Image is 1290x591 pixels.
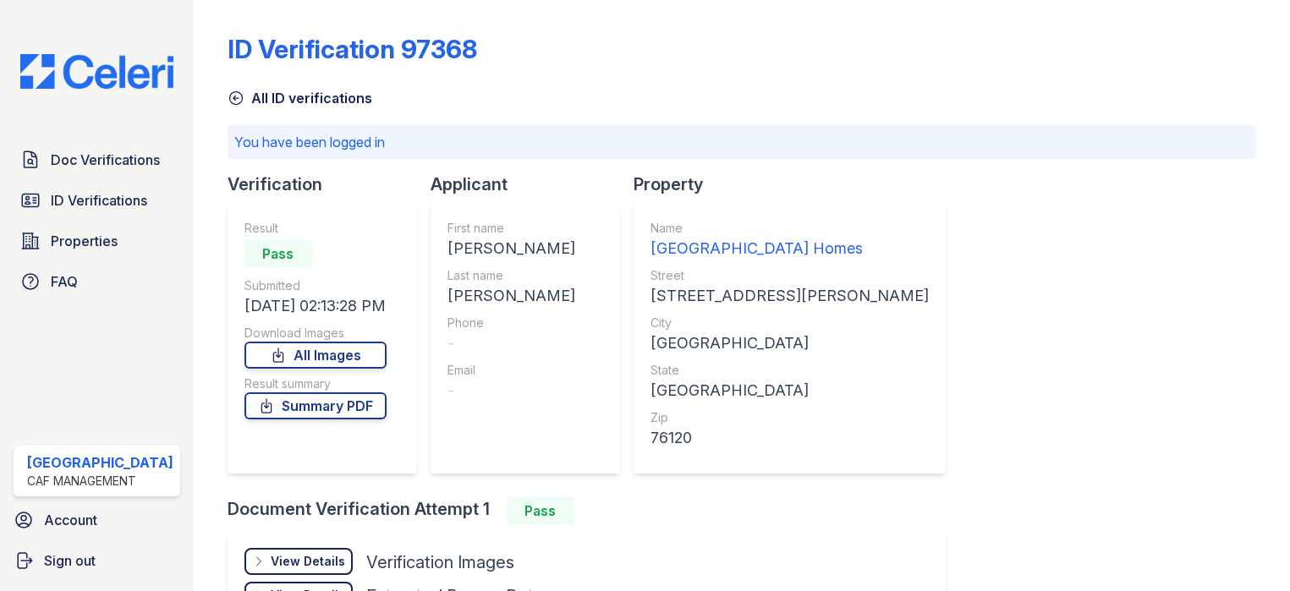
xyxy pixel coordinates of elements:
[51,231,118,251] span: Properties
[650,220,929,260] a: Name [GEOGRAPHIC_DATA] Homes
[27,473,173,490] div: CAF Management
[650,331,929,355] div: [GEOGRAPHIC_DATA]
[244,325,387,342] div: Download Images
[228,34,477,64] div: ID Verification 97368
[650,237,929,260] div: [GEOGRAPHIC_DATA] Homes
[228,88,372,108] a: All ID verifications
[7,54,187,89] img: CE_Logo_Blue-a8612792a0a2168367f1c8372b55b34899dd931a85d93a1a3d3e32e68fde9ad4.png
[51,150,160,170] span: Doc Verifications
[44,510,97,530] span: Account
[366,550,514,574] div: Verification Images
[650,220,929,237] div: Name
[44,550,96,571] span: Sign out
[634,172,959,196] div: Property
[244,240,312,267] div: Pass
[234,132,1249,152] p: You have been logged in
[447,379,575,402] div: -
[447,362,575,379] div: Email
[244,375,387,392] div: Result summary
[650,426,929,450] div: 76120
[650,362,929,379] div: State
[228,497,959,524] div: Document Verification Attempt 1
[447,331,575,355] div: -
[447,267,575,284] div: Last name
[14,143,180,177] a: Doc Verifications
[51,271,78,292] span: FAQ
[7,503,187,537] a: Account
[244,342,387,369] a: All Images
[650,267,929,284] div: Street
[51,190,147,211] span: ID Verifications
[447,237,575,260] div: [PERSON_NAME]
[244,392,387,419] a: Summary PDF
[244,294,387,318] div: [DATE] 02:13:28 PM
[14,265,180,298] a: FAQ
[650,409,929,426] div: Zip
[271,553,345,570] div: View Details
[447,220,575,237] div: First name
[14,183,180,217] a: ID Verifications
[14,224,180,258] a: Properties
[244,220,387,237] div: Result
[650,284,929,308] div: [STREET_ADDRESS][PERSON_NAME]
[447,315,575,331] div: Phone
[244,277,387,294] div: Submitted
[7,544,187,577] a: Sign out
[228,172,431,196] div: Verification
[507,497,574,524] div: Pass
[447,284,575,308] div: [PERSON_NAME]
[650,379,929,402] div: [GEOGRAPHIC_DATA]
[27,452,173,473] div: [GEOGRAPHIC_DATA]
[431,172,634,196] div: Applicant
[650,315,929,331] div: City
